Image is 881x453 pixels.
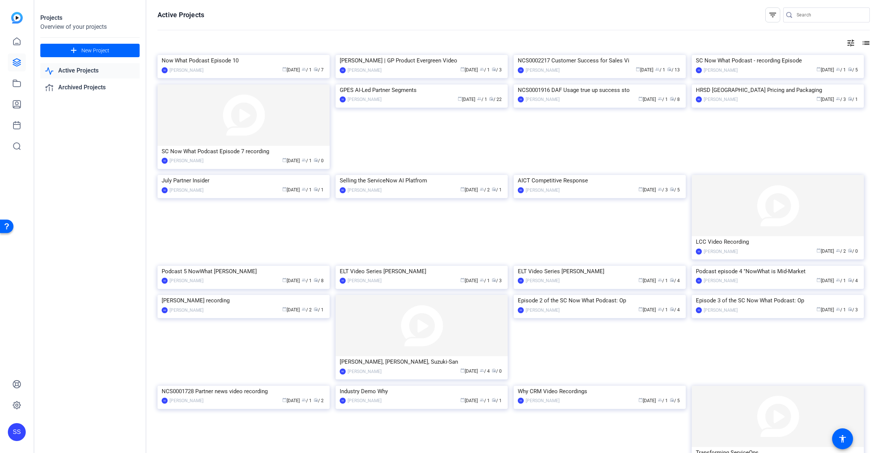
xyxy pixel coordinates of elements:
[492,278,502,283] span: / 3
[302,67,306,71] span: group
[69,46,78,55] mat-icon: add
[492,67,502,73] span: / 3
[848,97,858,102] span: / 1
[655,67,660,71] span: group
[836,96,840,101] span: group
[162,295,326,306] div: [PERSON_NAME] recording
[526,187,560,194] div: [PERSON_NAME]
[848,249,858,254] span: / 0
[667,67,672,71] span: radio
[40,63,140,78] a: Active Projects
[526,306,560,314] div: [PERSON_NAME]
[282,158,300,163] span: [DATE]
[480,187,490,192] span: / 2
[670,398,674,402] span: radio
[480,67,490,73] span: / 1
[460,368,465,373] span: calendar_today
[836,278,840,282] span: group
[314,307,318,311] span: radio
[658,278,662,282] span: group
[340,67,346,73] div: SS
[340,96,346,102] div: SS
[848,248,852,253] span: radio
[518,84,682,96] div: NCS0001916 DAF Usage true up success sto
[658,307,662,311] span: group
[282,398,300,403] span: [DATE]
[282,187,287,191] span: calendar_today
[670,398,680,403] span: / 5
[282,278,287,282] span: calendar_today
[518,398,524,404] div: SS
[302,187,306,191] span: group
[169,157,203,164] div: [PERSON_NAME]
[518,386,682,397] div: Why CRM Video Recordings
[169,67,203,74] div: [PERSON_NAME]
[518,67,524,73] div: SS
[480,187,484,191] span: group
[526,277,560,284] div: [PERSON_NAME]
[492,369,502,374] span: / 0
[480,369,490,374] span: / 4
[816,307,834,312] span: [DATE]
[340,175,504,186] div: Selling the ServiceNow AI Platfrom
[348,368,382,375] div: [PERSON_NAME]
[162,307,168,313] div: AM
[480,368,484,373] span: group
[518,266,682,277] div: ELT Video Series [PERSON_NAME]
[667,67,680,73] span: / 13
[518,295,682,306] div: Episode 2 of the SC Now What Podcast: Op
[302,278,312,283] span: / 1
[638,97,656,102] span: [DATE]
[696,295,860,306] div: Episode 3 of the SC Now What Podcast: Op
[314,307,324,312] span: / 1
[816,67,834,73] span: [DATE]
[162,175,326,186] div: July Partner Insider
[302,398,306,402] span: group
[480,67,484,71] span: group
[282,307,300,312] span: [DATE]
[282,158,287,162] span: calendar_today
[480,398,490,403] span: / 1
[492,398,502,403] span: / 1
[816,248,821,253] span: calendar_today
[480,278,490,283] span: / 1
[638,187,643,191] span: calendar_today
[314,187,318,191] span: radio
[169,306,203,314] div: [PERSON_NAME]
[518,96,524,102] div: SS
[314,187,324,192] span: / 1
[282,278,300,283] span: [DATE]
[282,67,287,71] span: calendar_today
[696,249,702,255] div: SS
[460,398,478,403] span: [DATE]
[40,80,140,95] a: Archived Projects
[658,398,668,403] span: / 1
[638,398,643,402] span: calendar_today
[282,187,300,192] span: [DATE]
[658,278,668,283] span: / 1
[670,96,674,101] span: radio
[846,38,855,47] mat-icon: tune
[492,187,502,192] span: / 1
[836,67,840,71] span: group
[518,278,524,284] div: SS
[162,67,168,73] div: SS
[696,236,860,247] div: LCC Video Recording
[836,278,846,283] span: / 1
[158,10,204,19] h1: Active Projects
[162,278,168,284] div: SS
[302,307,306,311] span: group
[670,278,680,283] span: / 4
[836,248,840,253] span: group
[768,10,777,19] mat-icon: filter_list
[460,369,478,374] span: [DATE]
[670,307,680,312] span: / 4
[162,158,168,164] div: SS
[492,187,496,191] span: radio
[836,67,846,73] span: / 1
[670,187,680,192] span: / 5
[8,423,26,441] div: SS
[40,13,140,22] div: Projects
[836,249,846,254] span: / 2
[477,96,482,101] span: group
